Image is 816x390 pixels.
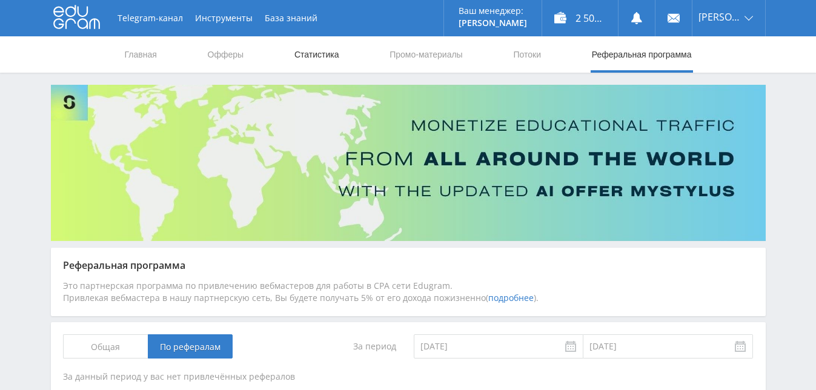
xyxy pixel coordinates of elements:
[63,334,148,359] span: Общая
[512,36,542,73] a: Потоки
[293,36,340,73] a: Статистика
[488,292,534,303] a: подробнее
[63,280,754,304] div: Это партнерская программа по привлечению вебмастеров для работы в CPA сети Edugram. Привлекая веб...
[124,36,158,73] a: Главная
[486,292,539,303] span: ( ).
[207,36,245,73] a: Офферы
[698,12,741,22] span: [PERSON_NAME]
[148,334,233,359] span: По рефералам
[459,18,527,28] p: [PERSON_NAME]
[591,36,693,73] a: Реферальная программа
[459,6,527,16] p: Ваш менеджер:
[297,334,402,359] div: За период
[63,371,754,383] div: За данный период у вас нет привлечённых рефералов
[388,36,463,73] a: Промо-материалы
[63,260,754,271] div: Реферальная программа
[51,85,766,241] img: Banner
